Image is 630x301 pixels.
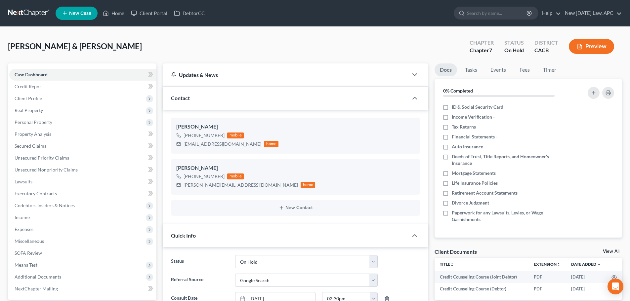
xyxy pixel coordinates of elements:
span: Financial Statements - [452,133,497,140]
div: District [534,39,558,47]
span: Codebtors Insiders & Notices [15,203,75,208]
span: New Case [69,11,91,16]
div: home [301,182,315,188]
a: Unsecured Nonpriority Claims [9,164,156,176]
span: Expenses [15,226,33,232]
span: Paperwork for any Lawsuits, Levies, or Wage Garnishments [452,209,569,223]
div: [PHONE_NUMBER] [184,173,225,180]
span: Property Analysis [15,131,51,137]
span: Lawsuits [15,179,32,184]
span: NextChapter Mailing [15,286,58,291]
div: Chapter [470,39,494,47]
a: DebtorCC [171,7,208,19]
div: CACB [534,47,558,54]
span: SOFA Review [15,250,42,256]
label: Status [168,255,231,268]
a: SOFA Review [9,247,156,259]
div: [EMAIL_ADDRESS][DOMAIN_NAME] [184,141,261,147]
button: Preview [569,39,614,54]
a: Docs [435,63,457,76]
div: [PERSON_NAME] [176,164,415,172]
a: Date Added expand_more [571,262,601,267]
div: [PERSON_NAME] [176,123,415,131]
a: Help [539,7,561,19]
span: Credit Report [15,84,43,89]
span: Client Profile [15,95,42,101]
span: Executory Contracts [15,191,57,196]
span: [PERSON_NAME] & [PERSON_NAME] [8,41,142,51]
span: Real Property [15,107,43,113]
td: Credit Counseling Course (Debtor) [435,283,528,295]
span: Case Dashboard [15,72,48,77]
span: Life Insurance Policies [452,180,498,186]
label: Referral Source [168,274,231,287]
a: View All [603,249,619,254]
td: [DATE] [566,283,606,295]
span: Auto Insurance [452,143,483,150]
div: mobile [227,132,244,138]
td: PDF [528,271,566,283]
span: Income Verification - [452,114,495,120]
div: [PHONE_NUMBER] [184,132,225,139]
td: [DATE] [566,271,606,283]
a: Client Portal [128,7,171,19]
span: Income [15,214,30,220]
input: Search by name... [467,7,527,19]
span: Quick Info [171,232,196,239]
a: Extensionunfold_more [534,262,561,267]
button: New Contact [176,205,415,210]
div: home [264,141,278,147]
div: On Hold [504,47,524,54]
div: Chapter [470,47,494,54]
a: Events [485,63,511,76]
span: Unsecured Priority Claims [15,155,69,161]
td: PDF [528,283,566,295]
span: Retirement Account Statements [452,190,518,196]
span: Tax Returns [452,124,476,130]
div: Client Documents [435,248,477,255]
a: Lawsuits [9,176,156,188]
span: Unsecured Nonpriority Claims [15,167,78,172]
a: Executory Contracts [9,188,156,200]
i: unfold_more [557,263,561,267]
a: Secured Claims [9,140,156,152]
span: Deeds of Trust, Title Reports, and Homeowner's Insurance [452,153,569,167]
a: Titleunfold_more [440,262,454,267]
a: Credit Report [9,81,156,93]
span: 7 [489,47,492,53]
strong: 0% Completed [443,88,473,94]
a: Case Dashboard [9,69,156,81]
i: expand_more [597,263,601,267]
div: Status [504,39,524,47]
a: Unsecured Priority Claims [9,152,156,164]
i: unfold_more [450,263,454,267]
a: Fees [514,63,535,76]
span: Divorce Judgment [452,200,489,206]
span: Contact [171,95,190,101]
span: Miscellaneous [15,238,44,244]
div: mobile [227,173,244,179]
a: New [DATE] Law, APC [562,7,622,19]
div: Open Intercom Messenger [608,279,623,294]
a: Home [100,7,128,19]
span: Additional Documents [15,274,61,280]
span: Personal Property [15,119,52,125]
a: Tasks [460,63,483,76]
span: Means Test [15,262,37,268]
span: ID & Social Security Card [452,104,503,110]
a: Property Analysis [9,128,156,140]
a: NextChapter Mailing [9,283,156,295]
span: Secured Claims [15,143,46,149]
a: Timer [538,63,562,76]
div: [PERSON_NAME][EMAIL_ADDRESS][DOMAIN_NAME] [184,182,298,188]
span: Mortgage Statements [452,170,496,176]
td: Credit Counseling Course (Joint Debtor) [435,271,528,283]
div: Updates & News [171,71,400,78]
